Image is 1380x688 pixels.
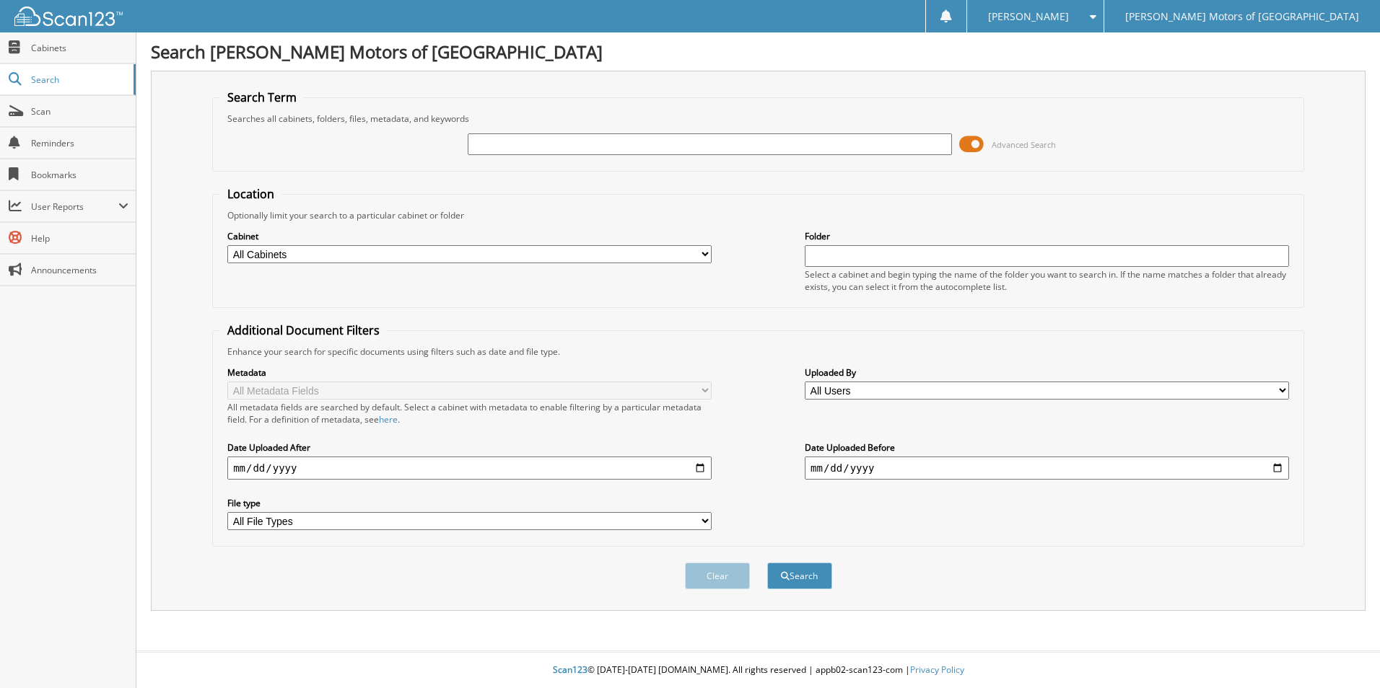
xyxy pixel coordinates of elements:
h1: Search [PERSON_NAME] Motors of [GEOGRAPHIC_DATA] [151,40,1366,63]
label: Metadata [227,366,712,379]
span: Announcements [31,264,128,276]
img: scan123-logo-white.svg [14,6,123,26]
span: Help [31,232,128,244]
div: Searches all cabinets, folders, files, metadata, and keywords [220,113,1296,125]
div: All metadata fields are searched by default. Select a cabinet with metadata to enable filtering b... [227,401,712,425]
label: Date Uploaded Before [805,441,1289,454]
input: start [227,457,712,480]
div: Optionally limit your search to a particular cabinet or folder [220,209,1296,221]
a: here [379,413,398,425]
input: end [805,457,1289,480]
label: File type [227,497,712,509]
legend: Additional Document Filters [220,322,387,338]
span: User Reports [31,200,118,213]
label: Uploaded By [805,366,1289,379]
span: Reminders [31,137,128,149]
span: [PERSON_NAME] [988,12,1069,21]
button: Search [767,563,832,589]
label: Date Uploaded After [227,441,712,454]
span: Cabinets [31,42,128,54]
legend: Search Term [220,89,304,105]
label: Folder [805,230,1289,242]
span: Advanced Search [992,139,1056,150]
div: Enhance your search for specific documents using filters such as date and file type. [220,345,1296,358]
span: Bookmarks [31,169,128,181]
div: Select a cabinet and begin typing the name of the folder you want to search in. If the name match... [805,268,1289,293]
span: Scan [31,105,128,118]
button: Clear [685,563,750,589]
span: [PERSON_NAME] Motors of [GEOGRAPHIC_DATA] [1125,12,1359,21]
legend: Location [220,186,281,202]
label: Cabinet [227,230,712,242]
a: Privacy Policy [910,663,964,676]
div: © [DATE]-[DATE] [DOMAIN_NAME]. All rights reserved | appb02-scan123-com | [136,653,1380,688]
span: Search [31,74,126,86]
span: Scan123 [553,663,588,676]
